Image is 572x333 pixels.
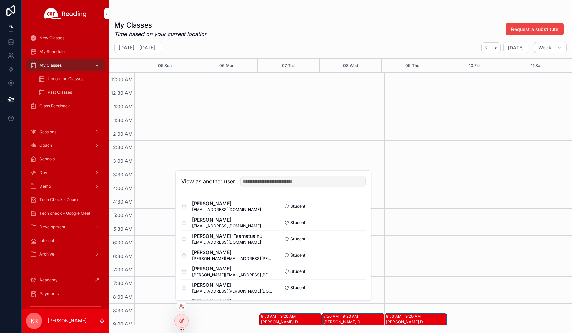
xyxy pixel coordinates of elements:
a: Schools [26,153,105,165]
span: 4:00 AM [111,185,134,191]
em: Time based on your current location [114,30,207,38]
span: 1:30 AM [112,117,134,123]
span: [DATE] [508,45,524,51]
a: Academy [26,274,105,286]
span: Dev [39,170,47,175]
button: 06 Mon [219,59,234,72]
h1: My Classes [114,20,207,30]
span: Academy [39,277,58,283]
span: 8:30 AM [111,308,134,313]
span: Tech Check - Zoom [39,197,78,203]
span: Demo [39,183,51,189]
span: [PERSON_NAME] [192,249,273,256]
span: [EMAIL_ADDRESS][DOMAIN_NAME] [192,240,262,245]
a: Payments [26,287,105,300]
span: 6:00 AM [111,240,134,245]
span: 3:00 AM [111,158,134,164]
span: Student [290,236,305,242]
div: [PERSON_NAME] D [323,319,384,325]
span: Sessions [39,129,56,135]
span: Coach [39,143,52,148]
span: [PERSON_NAME] [192,200,261,207]
span: Student [290,220,305,225]
a: Archive [26,248,105,260]
button: 08 Wed [343,59,358,72]
button: 09 Thu [405,59,419,72]
span: Request a substitute [511,26,558,33]
span: Student [290,285,305,291]
span: [PERSON_NAME][EMAIL_ADDRESS][PERSON_NAME][DOMAIN_NAME] [192,256,273,261]
span: 6:30 AM [111,253,134,259]
span: 1:00 AM [112,104,134,109]
span: 2:30 AM [111,144,134,150]
div: 8:50 AM – 9:20 AM[PERSON_NAME] D [322,313,384,326]
button: Next [491,42,501,53]
div: 8:50 AM – 9:20 AM [261,314,297,319]
span: 7:30 AM [112,280,134,286]
span: [PERSON_NAME] [192,216,261,223]
span: 12:30 AM [109,90,134,96]
span: [PERSON_NAME] [192,282,273,288]
span: Student [290,252,305,258]
button: Back [481,42,491,53]
span: 9:00 AM [111,321,134,327]
span: Archive [39,251,54,257]
span: [PERSON_NAME]-Faamatuainu [192,233,262,240]
a: My Schedule [26,46,105,58]
a: Demo [26,180,105,192]
span: [EMAIL_ADDRESS][DOMAIN_NAME] [192,223,261,229]
span: [EMAIL_ADDRESS][PERSON_NAME][DOMAIN_NAME] [192,288,273,294]
button: 10 Fri [469,59,480,72]
a: Sessions [26,126,105,138]
div: [PERSON_NAME] D [261,319,321,325]
a: Past Classes [34,86,105,99]
p: [PERSON_NAME] [48,317,87,324]
span: Tech check - Google Meet [39,211,90,216]
a: Upcoming Classes [34,73,105,85]
span: Week [538,45,551,51]
div: [PERSON_NAME] D [386,319,446,325]
span: 12:00 AM [109,76,134,82]
span: 4:30 AM [111,199,134,205]
div: 8:50 AM – 9:20 AM [386,314,422,319]
span: Past Classes [48,90,72,95]
h2: View as another user [181,177,235,186]
span: Upcoming Classes [48,76,83,82]
a: Internal [26,234,105,247]
span: [PERSON_NAME] [192,298,273,305]
span: 3:30 AM [111,172,134,177]
button: Request a substitute [506,23,564,35]
span: 8:00 AM [111,294,134,300]
div: 8:50 AM – 9:20 AM[PERSON_NAME] D [385,313,447,326]
span: [PERSON_NAME][EMAIL_ADDRESS][PERSON_NAME][DOMAIN_NAME] [192,272,273,278]
div: 8:50 AM – 9:20 AM [323,314,360,319]
a: Tech check - Google Meet [26,207,105,220]
span: My Schedule [39,49,65,54]
span: Internal [39,238,54,243]
span: 7:00 AM [112,267,134,273]
a: Class Feedback [26,100,105,112]
div: 8:50 AM – 9:20 AM[PERSON_NAME] D [260,313,321,326]
span: [EMAIL_ADDRESS][DOMAIN_NAME] [192,207,261,212]
a: Development [26,221,105,233]
button: 07 Tue [282,59,295,72]
button: Week [534,42,567,53]
span: Development [39,224,65,230]
span: Student [290,269,305,274]
span: My Classes [39,63,62,68]
span: 5:00 AM [112,212,134,218]
span: 5:30 AM [112,226,134,232]
a: Tech Check - Zoom [26,194,105,206]
button: [DATE] [503,42,528,53]
button: 11 Sat [531,59,542,72]
a: My Classes [26,59,105,71]
span: Class Feedback [39,103,70,109]
button: 05 Sun [158,59,172,72]
a: Coach [26,139,105,152]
